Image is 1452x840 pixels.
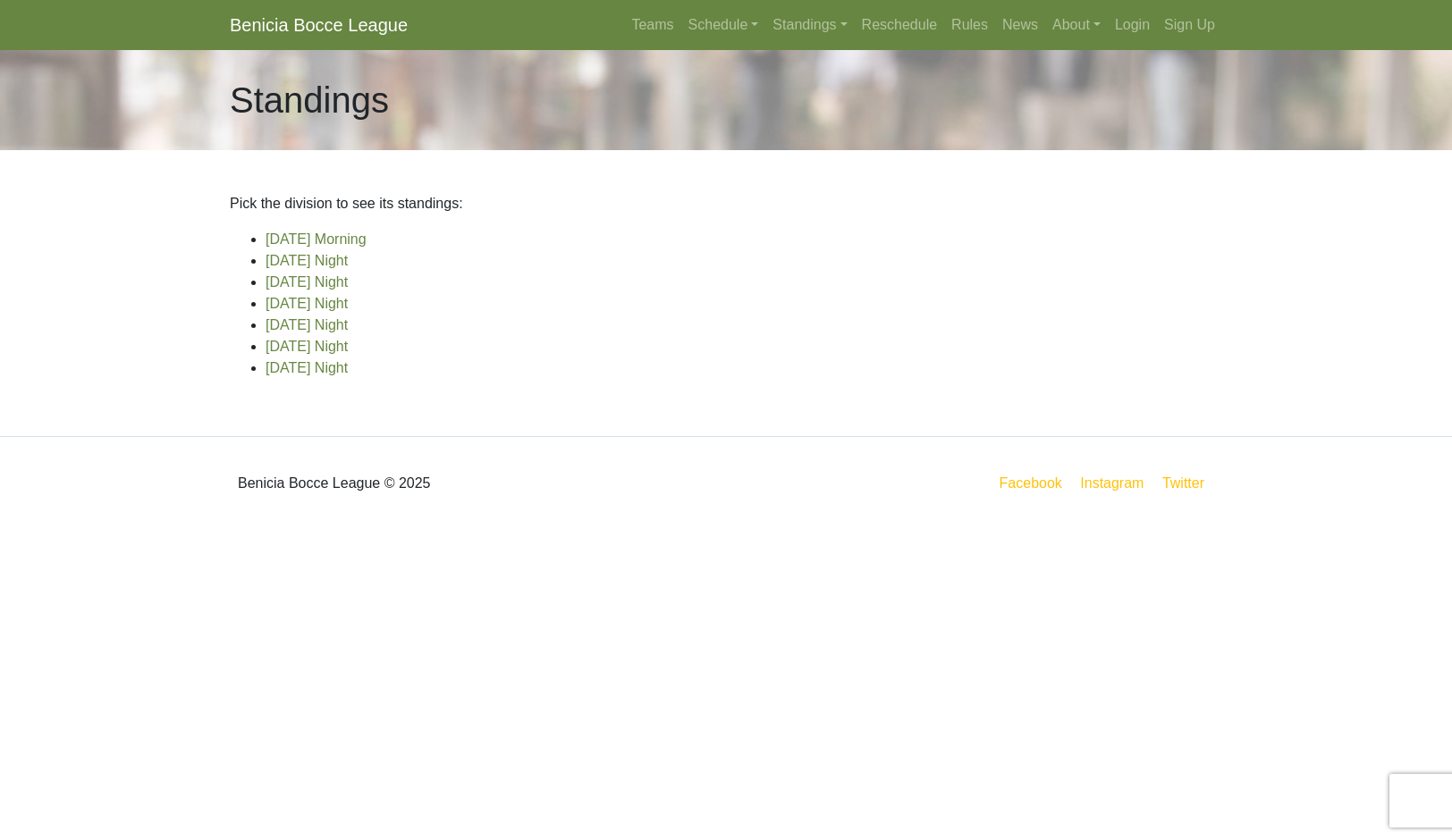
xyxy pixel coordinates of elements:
[1157,7,1222,43] a: Sign Up
[1108,7,1157,43] a: Login
[995,7,1045,43] a: News
[996,472,1066,494] a: Facebook
[230,193,1222,214] p: Pick the division to see its standings:
[1159,472,1219,494] a: Twitter
[266,339,348,354] a: [DATE] Night
[266,360,348,375] a: [DATE] Night
[1076,472,1147,494] a: Instagram
[266,253,348,268] a: [DATE] Night
[765,7,854,43] a: Standings
[216,451,726,516] div: Benicia Bocce League © 2025
[230,7,408,43] a: Benicia Bocce League
[855,7,945,43] a: Reschedule
[266,274,348,290] a: [DATE] Night
[944,7,995,43] a: Rules
[624,7,680,43] a: Teams
[266,296,348,311] a: [DATE] Night
[1045,7,1108,43] a: About
[230,79,389,122] h1: Standings
[266,317,348,332] a: [DATE] Night
[681,7,766,43] a: Schedule
[266,231,367,247] a: [DATE] Morning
